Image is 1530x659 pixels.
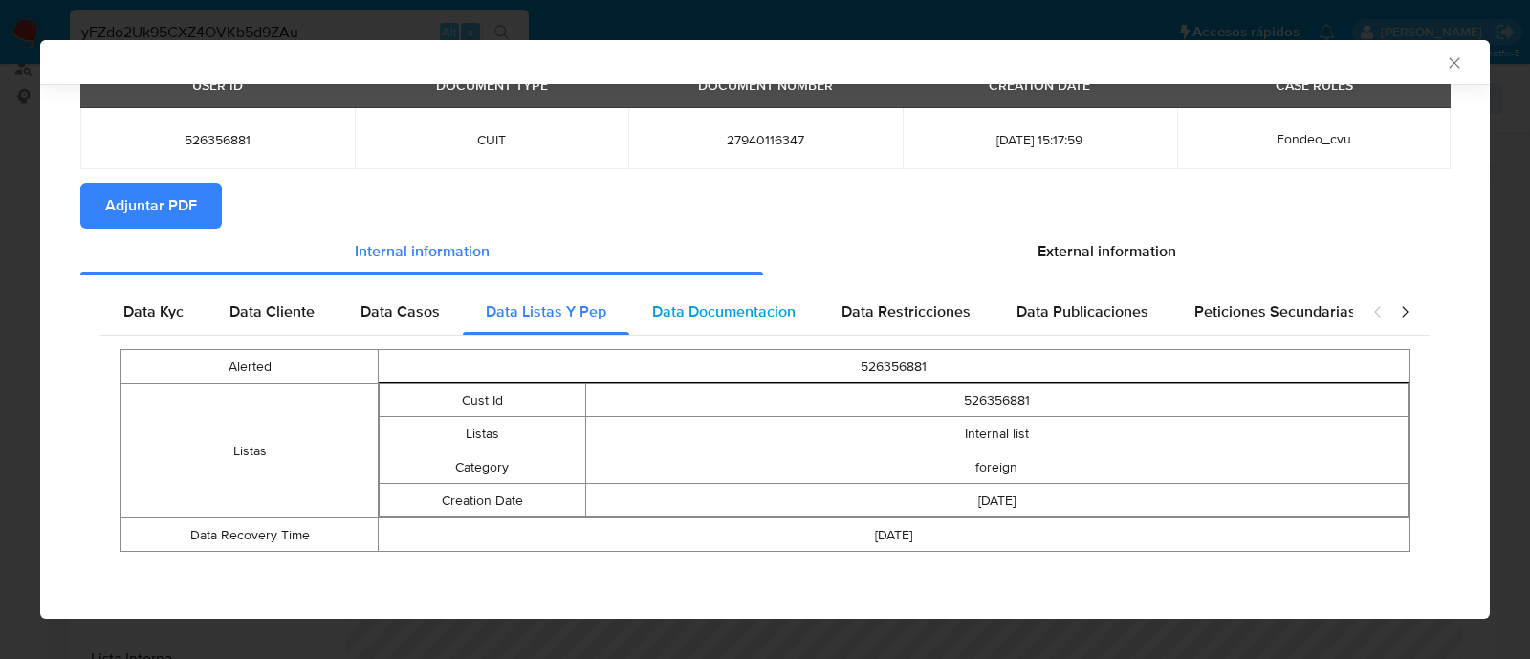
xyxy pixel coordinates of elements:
span: Data Casos [361,300,440,322]
td: foreign [585,450,1409,484]
td: Category [380,450,585,484]
button: Adjuntar PDF [80,183,222,229]
div: Detailed internal info [100,289,1353,335]
div: CREATION DATE [977,69,1102,101]
td: Data Recovery Time [121,518,379,552]
td: 526356881 [379,350,1410,384]
td: Listas [121,384,379,518]
span: Adjuntar PDF [105,185,197,227]
td: 526356881 [585,384,1409,417]
div: Detailed info [80,229,1450,275]
td: Listas [380,417,585,450]
span: Data Kyc [123,300,184,322]
div: CASE RULES [1264,69,1365,101]
span: Data Restricciones [841,300,971,322]
div: closure-recommendation-modal [40,40,1490,619]
div: DOCUMENT TYPE [425,69,559,101]
span: [DATE] 15:17:59 [926,131,1154,148]
span: Data Documentacion [652,300,796,322]
span: External information [1038,240,1176,262]
div: DOCUMENT NUMBER [687,69,844,101]
span: Fondeo_cvu [1277,129,1351,148]
td: Cust Id [380,384,585,417]
button: Cerrar ventana [1445,54,1462,71]
span: 27940116347 [651,131,880,148]
span: Data Cliente [229,300,315,322]
span: CUIT [378,131,606,148]
span: Peticiones Secundarias [1194,300,1356,322]
span: Internal information [355,240,490,262]
span: Data Listas Y Pep [486,300,606,322]
td: Internal list [585,417,1409,450]
td: Creation Date [380,484,585,517]
span: 526356881 [103,131,332,148]
div: USER ID [181,69,254,101]
td: [DATE] [585,484,1409,517]
td: Alerted [121,350,379,384]
span: Data Publicaciones [1016,300,1148,322]
td: [DATE] [379,518,1410,552]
